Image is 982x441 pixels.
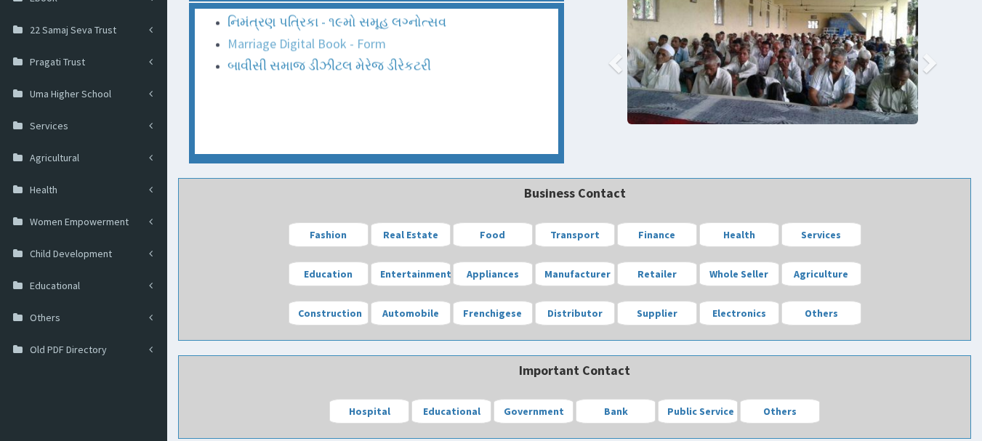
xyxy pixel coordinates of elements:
b: Public Service [667,405,734,418]
a: Construction [289,301,369,325]
b: Distributor [547,307,603,320]
b: Business Contact [524,185,626,201]
a: Educational [411,399,491,424]
span: Child Development [30,247,112,260]
span: Others [30,311,60,324]
span: Uma Higher School [30,87,111,100]
a: બાવીસી સમાજ ડીઝીટલ મેરેજ ડીરેકટરી [228,49,431,65]
a: Marriage Digital Book - Form [228,27,386,44]
b: Retailer [637,267,677,280]
b: Health [723,228,755,241]
b: Government [504,405,564,418]
b: Manufacturer [544,267,611,280]
a: Retailer [617,262,697,286]
b: Construction [298,307,362,320]
a: Real Estate [371,222,451,247]
a: Electronics [699,301,779,325]
span: Pragati Trust [30,55,85,68]
b: Whole Seller [709,267,768,280]
b: Services [801,228,841,241]
a: Manufacturer [535,262,615,286]
b: Food [480,228,505,241]
a: Distributor [535,301,615,325]
a: Automobile [371,301,451,325]
a: Supplier [617,301,697,325]
a: Finance [617,222,697,247]
b: Education [304,267,353,280]
span: Health [30,183,57,196]
span: Educational [30,279,80,292]
a: Health [699,222,779,247]
b: Bank [604,405,628,418]
b: Automobile [382,307,439,320]
b: Entertainment [380,267,451,280]
a: Government [494,399,573,424]
b: Educational [423,405,480,418]
b: Agriculture [794,267,848,280]
b: Others [763,405,797,418]
b: Important Contact [519,362,630,379]
b: Appliances [467,267,519,280]
b: Transport [550,228,600,241]
a: Public Service [658,399,738,424]
a: Fashion [289,222,369,247]
a: Bank [576,399,656,424]
a: Transport [535,222,615,247]
span: Agricultural [30,151,79,164]
a: Agriculture [781,262,861,286]
a: Food [453,222,533,247]
b: Real Estate [383,228,438,241]
a: Others [781,301,861,325]
b: Finance [638,228,675,241]
a: Services [781,222,861,247]
b: Others [805,307,838,320]
b: Frenchigese [463,307,522,320]
a: નિમંત્રણ પત્રિકા - ૧૯મો સમૂહ લગ્નોત્સવ [228,6,446,23]
a: Frenchigese [453,301,533,325]
a: Entertainment [371,262,451,286]
a: Appliances [453,262,533,286]
span: Women Empowerment [30,215,129,228]
span: Old PDF Directory [30,343,107,356]
a: Whole Seller [699,262,779,286]
b: Hospital [349,405,390,418]
b: Electronics [712,307,766,320]
b: Supplier [637,307,677,320]
span: Services [30,119,68,132]
a: Education [289,262,369,286]
a: Others [740,399,820,424]
b: Fashion [310,228,347,241]
span: 22 Samaj Seva Trust [30,23,116,36]
a: Hospital [329,399,409,424]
